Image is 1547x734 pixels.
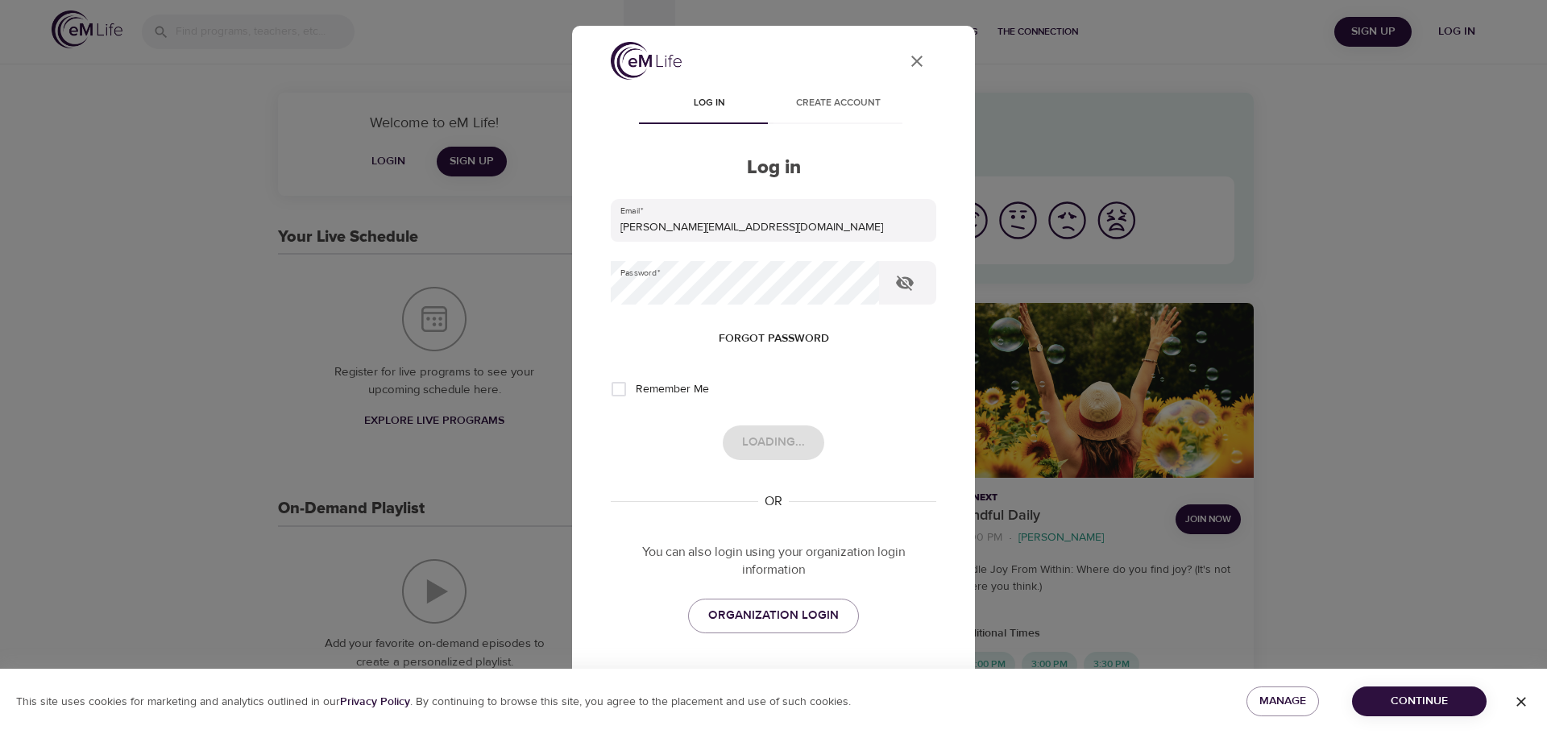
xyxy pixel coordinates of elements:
span: Create account [783,95,893,112]
p: You can also login using your organization login information [611,543,936,580]
span: Continue [1365,691,1474,711]
div: OR [758,492,789,511]
span: Forgot password [719,329,829,349]
span: Log in [654,95,764,112]
span: ORGANIZATION LOGIN [708,605,839,626]
div: disabled tabs example [611,85,936,124]
b: Privacy Policy [340,695,410,709]
button: close [898,42,936,81]
h2: Log in [611,156,936,180]
img: logo [611,42,682,80]
span: Remember Me [636,381,709,398]
a: ORGANIZATION LOGIN [688,599,859,632]
span: Manage [1259,691,1306,711]
button: Forgot password [712,324,836,354]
